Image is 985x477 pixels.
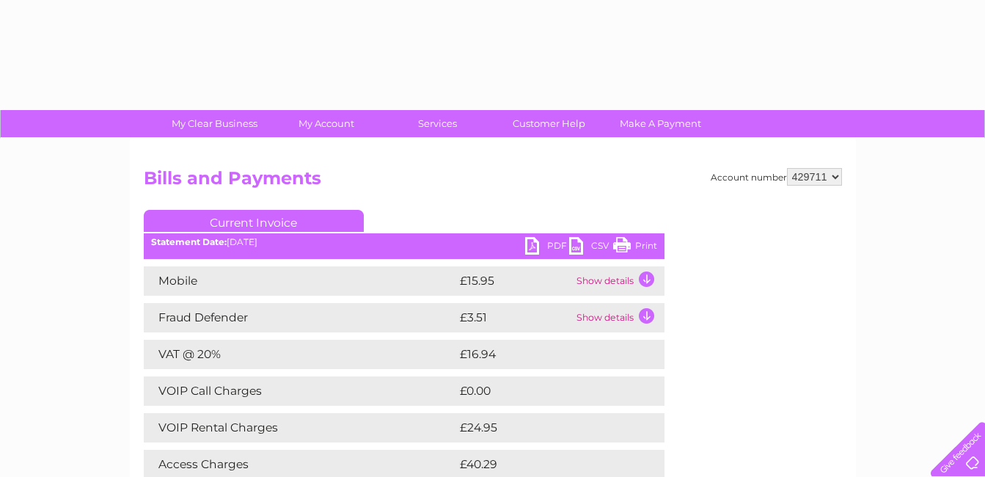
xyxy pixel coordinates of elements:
h2: Bills and Payments [144,168,842,196]
div: [DATE] [144,237,664,247]
td: Show details [573,266,664,296]
td: £3.51 [456,303,573,332]
td: VOIP Rental Charges [144,413,456,443]
a: Current Invoice [144,210,364,232]
a: Make A Payment [600,110,721,137]
td: £0.00 [456,376,631,406]
div: Account number [711,168,842,186]
td: Fraud Defender [144,303,456,332]
td: £24.95 [456,413,635,443]
td: Mobile [144,266,456,296]
a: Customer Help [488,110,609,137]
td: £15.95 [456,266,573,296]
a: My Account [266,110,387,137]
td: VAT @ 20% [144,340,456,369]
td: £16.94 [456,340,634,369]
td: VOIP Call Charges [144,376,456,406]
a: Print [613,237,657,258]
b: Statement Date: [151,236,227,247]
a: Services [377,110,498,137]
a: CSV [569,237,613,258]
a: My Clear Business [154,110,275,137]
td: Show details [573,303,664,332]
a: PDF [525,237,569,258]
